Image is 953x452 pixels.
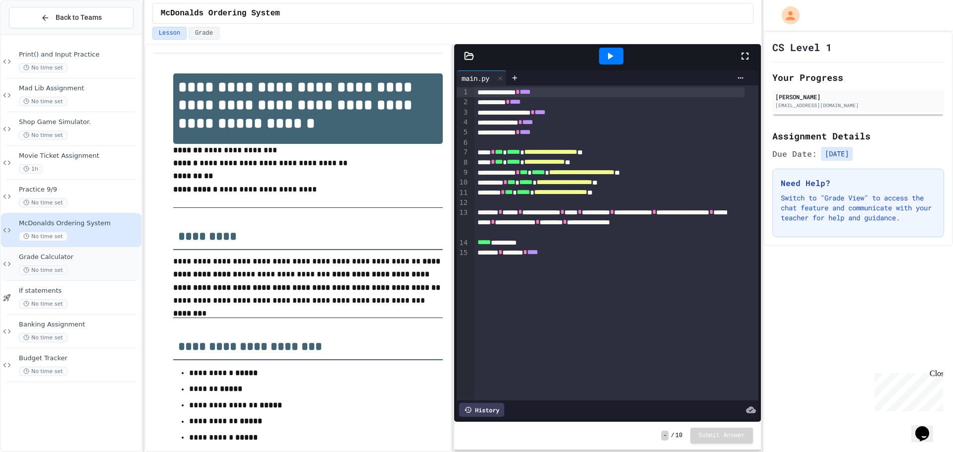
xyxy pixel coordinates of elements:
[457,238,469,248] div: 14
[690,428,753,444] button: Submit Answer
[457,108,469,118] div: 3
[772,129,944,143] h2: Assignment Details
[457,208,469,238] div: 13
[19,287,139,295] span: If statements
[698,432,745,440] span: Submit Answer
[19,186,139,194] span: Practice 9/9
[457,87,469,97] div: 1
[19,97,68,106] span: No time set
[19,219,139,228] span: McDonalds Ordering System
[19,118,139,127] span: Shop Game Simulator.
[19,354,139,363] span: Budget Tracker
[19,321,139,329] span: Banking Assignment
[19,198,68,207] span: No time set
[775,92,941,101] div: [PERSON_NAME]
[152,27,187,40] button: Lesson
[19,299,68,309] span: No time set
[457,70,507,85] div: main.py
[457,138,469,148] div: 6
[19,84,139,93] span: Mad Lib Assignment
[457,73,494,83] div: main.py
[19,51,139,59] span: Print() and Input Practice
[19,232,68,241] span: No time set
[457,178,469,188] div: 10
[671,432,674,440] span: /
[189,27,219,40] button: Grade
[19,253,139,261] span: Grade Calculator
[459,403,504,417] div: History
[19,367,68,376] span: No time set
[457,158,469,168] div: 8
[676,432,682,440] span: 10
[911,412,943,442] iframe: chat widget
[821,147,853,161] span: [DATE]
[772,148,817,160] span: Due Date:
[771,4,802,27] div: My Account
[19,333,68,342] span: No time set
[19,152,139,160] span: Movie Ticket Assignment
[19,63,68,72] span: No time set
[457,128,469,137] div: 5
[457,198,469,208] div: 12
[457,188,469,198] div: 11
[457,248,469,258] div: 15
[457,97,469,107] div: 2
[781,177,936,189] h3: Need Help?
[457,168,469,178] div: 9
[661,431,669,441] span: -
[457,118,469,128] div: 4
[781,193,936,223] p: Switch to "Grade View" to access the chat feature and communicate with your teacher for help and ...
[772,40,832,54] h1: CS Level 1
[19,265,68,275] span: No time set
[457,147,469,157] div: 7
[772,70,944,84] h2: Your Progress
[56,12,102,23] span: Back to Teams
[4,4,68,63] div: Chat with us now!Close
[161,7,280,19] span: McDonalds Ordering System
[19,130,68,140] span: No time set
[775,102,941,109] div: [EMAIL_ADDRESS][DOMAIN_NAME]
[9,7,134,28] button: Back to Teams
[871,369,943,411] iframe: chat widget
[19,164,43,174] span: 1h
